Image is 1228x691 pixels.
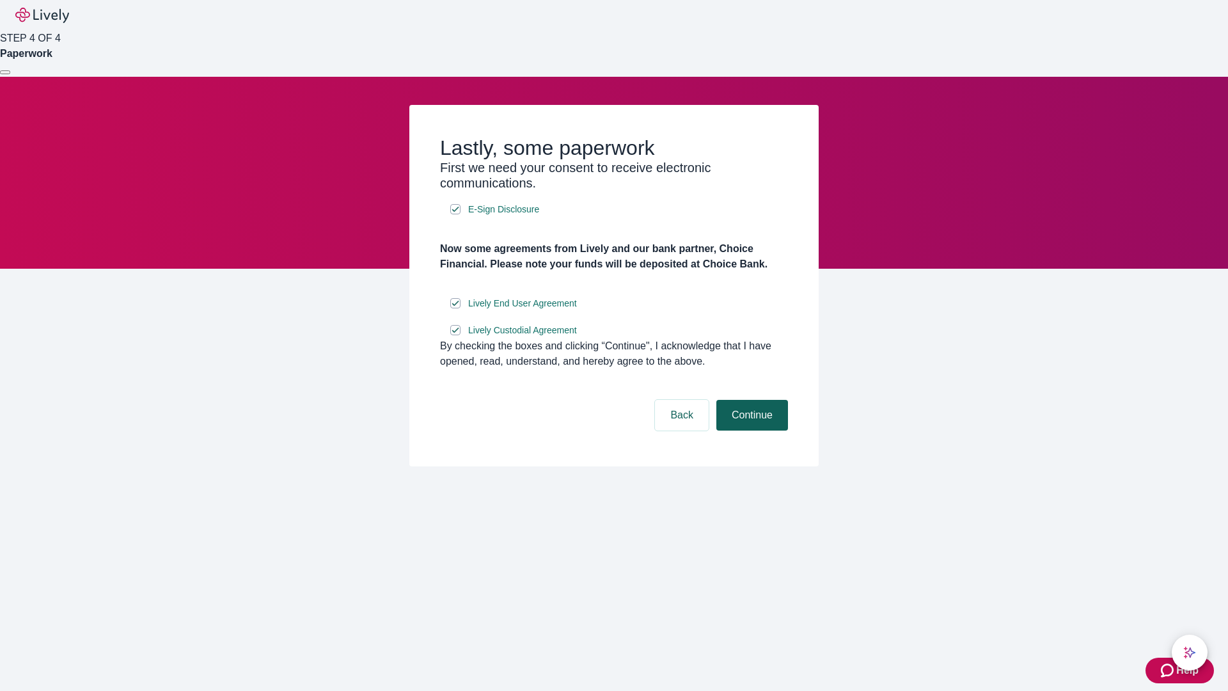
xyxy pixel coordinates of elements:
[440,136,788,160] h2: Lastly, some paperwork
[1172,635,1208,671] button: chat
[1145,658,1214,683] button: Zendesk support iconHelp
[440,160,788,191] h3: First we need your consent to receive electronic communications.
[466,296,579,312] a: e-sign disclosure document
[468,324,577,337] span: Lively Custodial Agreement
[466,202,542,218] a: e-sign disclosure document
[468,203,539,216] span: E-Sign Disclosure
[468,297,577,310] span: Lively End User Agreement
[1176,663,1199,678] span: Help
[716,400,788,431] button: Continue
[655,400,709,431] button: Back
[15,8,69,23] img: Lively
[440,338,788,369] div: By checking the boxes and clicking “Continue", I acknowledge that I have opened, read, understand...
[466,322,579,338] a: e-sign disclosure document
[1161,663,1176,678] svg: Zendesk support icon
[440,241,788,272] h4: Now some agreements from Lively and our bank partner, Choice Financial. Please note your funds wi...
[1183,646,1196,659] svg: Lively AI Assistant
